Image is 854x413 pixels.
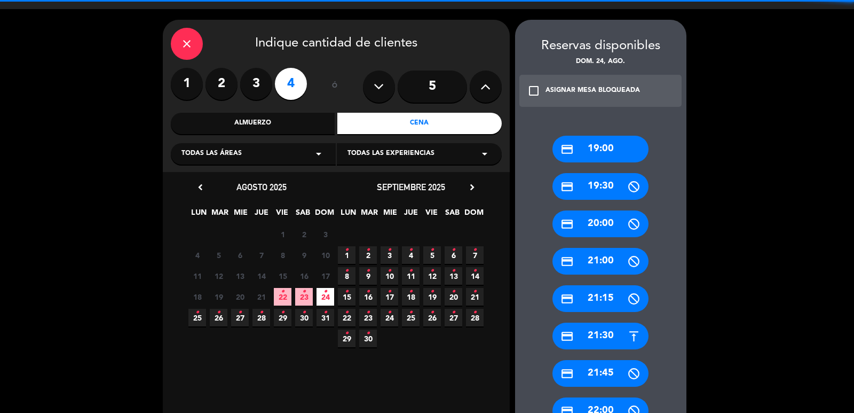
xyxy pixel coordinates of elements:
div: 20:00 [552,211,649,237]
span: 5 [210,246,227,264]
span: MIE [381,206,399,224]
i: • [217,304,220,321]
i: • [302,283,306,300]
i: • [473,304,477,321]
span: 11 [402,267,420,285]
span: 17 [381,288,398,306]
div: ó [318,68,352,105]
i: • [430,283,434,300]
span: 6 [231,246,249,264]
i: • [302,304,306,321]
span: 11 [188,267,206,285]
span: 28 [466,309,484,326]
span: 21 [252,288,270,306]
i: credit_card [560,143,574,156]
i: credit_card [560,217,574,231]
span: 21 [466,288,484,306]
span: 10 [317,246,334,264]
i: credit_card [560,255,574,268]
i: • [323,304,327,321]
span: JUE [402,206,420,224]
i: arrow_drop_down [478,147,491,160]
span: VIE [423,206,440,224]
span: 8 [274,246,291,264]
span: 6 [445,246,462,264]
i: • [388,304,391,321]
span: 29 [274,309,291,326]
span: 27 [231,309,249,326]
span: 14 [252,267,270,285]
i: check_box_outline_blank [527,84,540,97]
div: Indique cantidad de clientes [171,28,502,60]
i: • [473,262,477,279]
span: 24 [317,288,334,306]
i: • [345,262,349,279]
span: 23 [359,309,377,326]
i: • [366,283,370,300]
i: • [345,304,349,321]
i: • [366,262,370,279]
span: DOM [315,206,333,224]
i: • [323,283,327,300]
span: 30 [295,309,313,326]
span: MAR [211,206,228,224]
span: 29 [338,330,355,347]
span: LUN [190,206,208,224]
label: 2 [205,68,238,100]
i: close [180,37,193,50]
span: VIE [273,206,291,224]
div: 21:30 [552,323,649,349]
span: 1 [274,225,291,243]
i: • [452,241,455,259]
i: • [473,241,477,259]
span: 3 [381,246,398,264]
span: 16 [295,267,313,285]
div: 21:00 [552,248,649,275]
i: chevron_right [466,182,478,193]
i: • [345,283,349,300]
div: Reservas disponibles [515,36,686,57]
i: • [430,304,434,321]
span: 20 [445,288,462,306]
span: 2 [359,246,377,264]
i: • [281,283,284,300]
i: • [259,304,263,321]
span: 15 [274,267,291,285]
i: chevron_left [195,182,206,193]
div: 21:15 [552,285,649,312]
i: • [452,304,455,321]
i: • [388,241,391,259]
span: 14 [466,267,484,285]
span: 2 [295,225,313,243]
label: 3 [240,68,272,100]
i: • [195,304,199,321]
i: • [366,304,370,321]
span: Todas las áreas [181,149,242,159]
span: 13 [231,267,249,285]
span: 26 [210,309,227,326]
i: • [366,325,370,342]
i: • [345,241,349,259]
span: 22 [274,288,291,306]
i: • [388,262,391,279]
span: 5 [423,246,441,264]
span: 23 [295,288,313,306]
i: credit_card [560,330,574,343]
span: 27 [445,309,462,326]
span: septiembre 2025 [377,182,445,192]
div: 19:30 [552,173,649,200]
i: credit_card [560,367,574,380]
span: MIE [232,206,249,224]
span: 13 [445,267,462,285]
span: 18 [188,288,206,306]
span: LUN [339,206,357,224]
i: • [281,304,284,321]
span: SAB [444,206,461,224]
span: 9 [359,267,377,285]
i: • [452,283,455,300]
i: • [366,241,370,259]
span: MAR [360,206,378,224]
i: • [409,241,413,259]
i: • [452,262,455,279]
span: 9 [295,246,313,264]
